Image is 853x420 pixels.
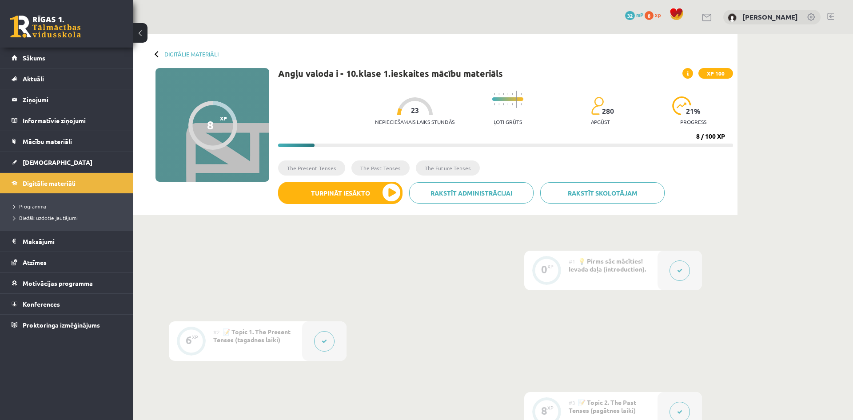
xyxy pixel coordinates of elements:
span: xp [655,11,661,18]
a: Informatīvie ziņojumi [12,110,122,131]
span: Biežāk uzdotie jautājumi [13,214,78,221]
span: 💡 Pirms sāc mācīties! Ievada daļa (introduction). [569,257,646,273]
span: Digitālie materiāli [23,179,76,187]
span: #3 [569,399,575,406]
h1: Angļu valoda i - 10.klase 1.ieskaites mācību materiāls [278,68,503,79]
img: icon-short-line-57e1e144782c952c97e751825c79c345078a6d821885a25fce030b3d8c18986b.svg [494,93,495,95]
img: icon-short-line-57e1e144782c952c97e751825c79c345078a6d821885a25fce030b3d8c18986b.svg [512,93,513,95]
div: XP [547,405,554,410]
legend: Ziņojumi [23,89,122,110]
div: 8 [207,118,214,132]
img: icon-short-line-57e1e144782c952c97e751825c79c345078a6d821885a25fce030b3d8c18986b.svg [507,103,508,105]
a: Ziņojumi [12,89,122,110]
button: Turpināt iesākto [278,182,403,204]
a: Aktuāli [12,68,122,89]
a: [PERSON_NAME] [742,12,798,21]
a: [DEMOGRAPHIC_DATA] [12,152,122,172]
a: Mācību materiāli [12,131,122,152]
div: XP [192,335,198,340]
div: 0 [541,265,547,273]
a: 32 mP [625,11,643,18]
a: Konferences [12,294,122,314]
p: apgūst [591,119,610,125]
li: The Past Tenses [351,160,410,176]
a: Sākums [12,48,122,68]
span: 📝 Topic 2. The Past Tenses (pagātnes laiki) [569,398,636,414]
a: Programma [13,202,124,210]
span: Konferences [23,300,60,308]
a: Rīgas 1. Tālmācības vidusskola [10,16,81,38]
legend: Informatīvie ziņojumi [23,110,122,131]
span: Programma [13,203,46,210]
img: students-c634bb4e5e11cddfef0936a35e636f08e4e9abd3cc4e673bd6f9a4125e45ecb1.svg [591,96,604,115]
span: Motivācijas programma [23,279,93,287]
div: 8 [541,407,547,415]
span: 📝 Topic 1. The Present Tenses (tagadnes laiki) [213,328,291,344]
span: XP 100 [698,68,733,79]
a: Maksājumi [12,231,122,252]
legend: Maksājumi [23,231,122,252]
img: Marko Osemļjaks [728,13,737,22]
a: Digitālie materiāli [164,51,219,57]
a: Proktoringa izmēģinājums [12,315,122,335]
span: Sākums [23,54,45,62]
li: The Present Tenses [278,160,345,176]
img: icon-progress-161ccf0a02000e728c5f80fcf4c31c7af3da0e1684b2b1d7c360e028c24a22f1.svg [672,96,691,115]
img: icon-short-line-57e1e144782c952c97e751825c79c345078a6d821885a25fce030b3d8c18986b.svg [512,103,513,105]
img: icon-short-line-57e1e144782c952c97e751825c79c345078a6d821885a25fce030b3d8c18986b.svg [521,103,522,105]
span: #1 [569,258,575,265]
span: 280 [602,107,614,115]
div: 6 [186,336,192,344]
a: Motivācijas programma [12,273,122,293]
span: Aktuāli [23,75,44,83]
img: icon-short-line-57e1e144782c952c97e751825c79c345078a6d821885a25fce030b3d8c18986b.svg [507,93,508,95]
span: XP [220,115,227,121]
span: Atzīmes [23,258,47,266]
span: 8 [645,11,654,20]
a: Biežāk uzdotie jautājumi [13,214,124,222]
img: icon-short-line-57e1e144782c952c97e751825c79c345078a6d821885a25fce030b3d8c18986b.svg [521,93,522,95]
span: mP [636,11,643,18]
img: icon-short-line-57e1e144782c952c97e751825c79c345078a6d821885a25fce030b3d8c18986b.svg [494,103,495,105]
span: 32 [625,11,635,20]
img: icon-long-line-d9ea69661e0d244f92f715978eff75569469978d946b2353a9bb055b3ed8787d.svg [516,91,517,108]
li: The Future Tenses [416,160,480,176]
span: #2 [213,328,220,336]
span: Proktoringa izmēģinājums [23,321,100,329]
a: Rakstīt administrācijai [409,182,534,204]
a: 8 xp [645,11,665,18]
span: 23 [411,106,419,114]
a: Atzīmes [12,252,122,272]
span: [DEMOGRAPHIC_DATA] [23,158,92,166]
div: XP [547,264,554,269]
p: Nepieciešamais laiks stundās [375,119,454,125]
a: Digitālie materiāli [12,173,122,193]
a: Rakstīt skolotājam [540,182,665,204]
img: icon-short-line-57e1e144782c952c97e751825c79c345078a6d821885a25fce030b3d8c18986b.svg [503,93,504,95]
img: icon-short-line-57e1e144782c952c97e751825c79c345078a6d821885a25fce030b3d8c18986b.svg [503,103,504,105]
p: progress [680,119,706,125]
p: Ļoti grūts [494,119,522,125]
span: 21 % [686,107,701,115]
span: Mācību materiāli [23,137,72,145]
